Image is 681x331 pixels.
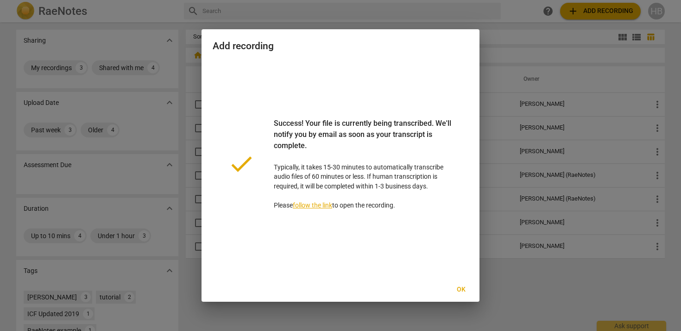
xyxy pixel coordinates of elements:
[213,40,468,52] h2: Add recording
[227,150,255,178] span: done
[446,281,476,298] button: Ok
[293,201,332,209] a: follow the link
[274,118,454,210] p: Typically, it takes 15-30 minutes to automatically transcribe audio files of 60 minutes or less. ...
[454,285,468,294] span: Ok
[274,118,454,162] div: Success! Your file is currently being transcribed. We'll notify you by email as soon as your tran...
